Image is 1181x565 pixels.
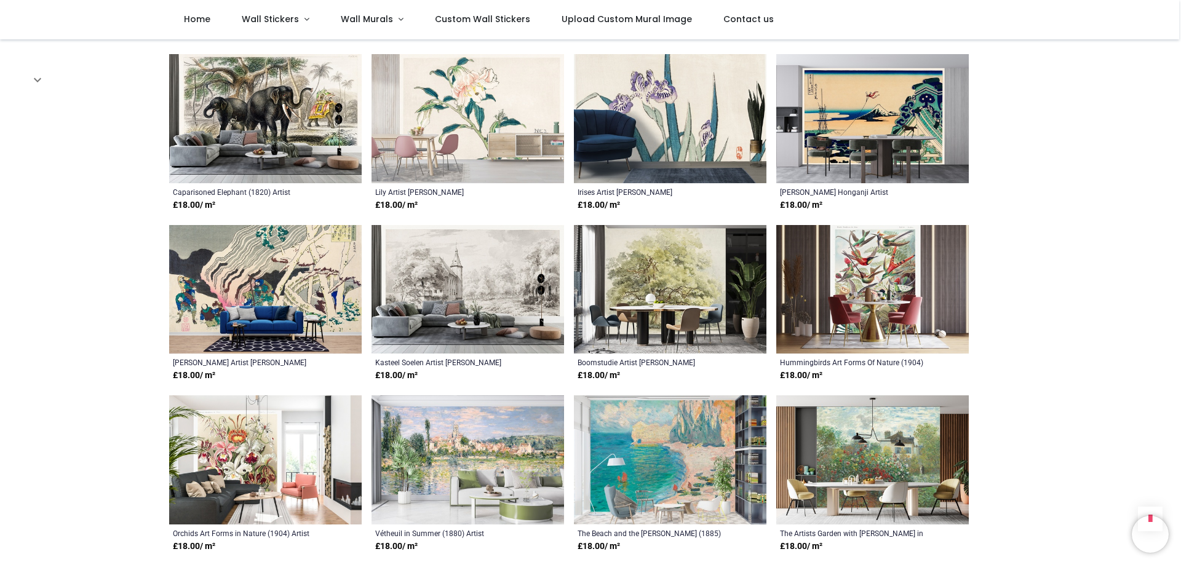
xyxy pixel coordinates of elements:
[578,540,620,553] strong: £ 18.00 / m²
[1132,516,1169,553] iframe: Brevo live chat
[169,225,362,354] img: Minamoto no Muneyuki Ason Wall Mural Artist Katsushika Hokusai
[776,54,969,183] img: Toto Asakusa Honganji Wall Mural Artist Katsushika Hokusai
[780,369,822,382] strong: £ 18.00 / m²
[375,528,523,538] a: Vétheuil in Summer (1880) Artist [PERSON_NAME]
[375,187,523,197] a: Lily Artist [PERSON_NAME]
[375,199,418,211] strong: £ 18.00 / m²
[169,54,362,183] img: Caparisoned Elephant (1820) Wall Mural Artist Oliver Goldsmith
[780,528,928,538] a: The Artists Garden with [PERSON_NAME] in Argenteuil Artist [PERSON_NAME]
[578,528,726,538] a: The Beach and the [PERSON_NAME] (1885) Artist [PERSON_NAME]
[723,13,774,25] span: Contact us
[173,528,321,538] a: Orchids Art Forms in Nature (1904) Artist [PERSON_NAME]
[776,395,969,524] img: The Artists Garden with Dahlias in Argenteuil Wall Mural Artist Claude Monet
[375,357,523,367] a: Kasteel Soelen Artist [PERSON_NAME]
[375,540,418,553] strong: £ 18.00 / m²
[780,540,822,553] strong: £ 18.00 / m²
[242,13,299,25] span: Wall Stickers
[341,13,393,25] span: Wall Murals
[173,540,215,553] strong: £ 18.00 / m²
[169,395,362,524] img: Orchids Art Forms in Nature (1904) Wall Mural Artist Ernst Haeckel
[780,187,928,197] a: [PERSON_NAME] Honganji Artist [PERSON_NAME]
[578,199,620,211] strong: £ 18.00 / m²
[780,357,928,367] a: Hummingbirds Art Forms Of Nature (1904) Artist [PERSON_NAME]
[173,187,321,197] a: Caparisoned Elephant (1820) Artist [PERSON_NAME]
[184,13,210,25] span: Home
[173,357,321,367] a: [PERSON_NAME] Artist [PERSON_NAME]
[776,225,969,354] img: Hummingbirds Art Forms Of Nature (1904) Wall Mural Artist Ernst Haeckel
[173,369,215,382] strong: £ 18.00 / m²
[574,54,766,183] img: Irises Wall Mural Artist Kōno Bairei
[780,199,822,211] strong: £ 18.00 / m²
[372,54,564,183] img: Lily Wall Mural Artist Kōno Bairei
[372,395,564,524] img: Vétheuil in Summer (1880) Wall Mural Artist Claude Monet
[578,369,620,382] strong: £ 18.00 / m²
[435,13,530,25] span: Custom Wall Stickers
[562,13,692,25] span: Upload Custom Mural Image
[574,225,766,354] img: Boomstudie Wall Mural Artist George Andries Roth
[372,225,564,354] img: Kasteel Soelen Wall Mural Artist George Andries Roth
[578,357,726,367] a: Boomstudie Artist [PERSON_NAME]
[578,187,726,197] a: Irises Artist [PERSON_NAME]
[375,369,418,382] strong: £ 18.00 / m²
[173,199,215,211] strong: £ 18.00 / m²
[574,395,766,524] img: The Beach and the Falaise dAmont (1885) Wall Mural Artist Claude Monet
